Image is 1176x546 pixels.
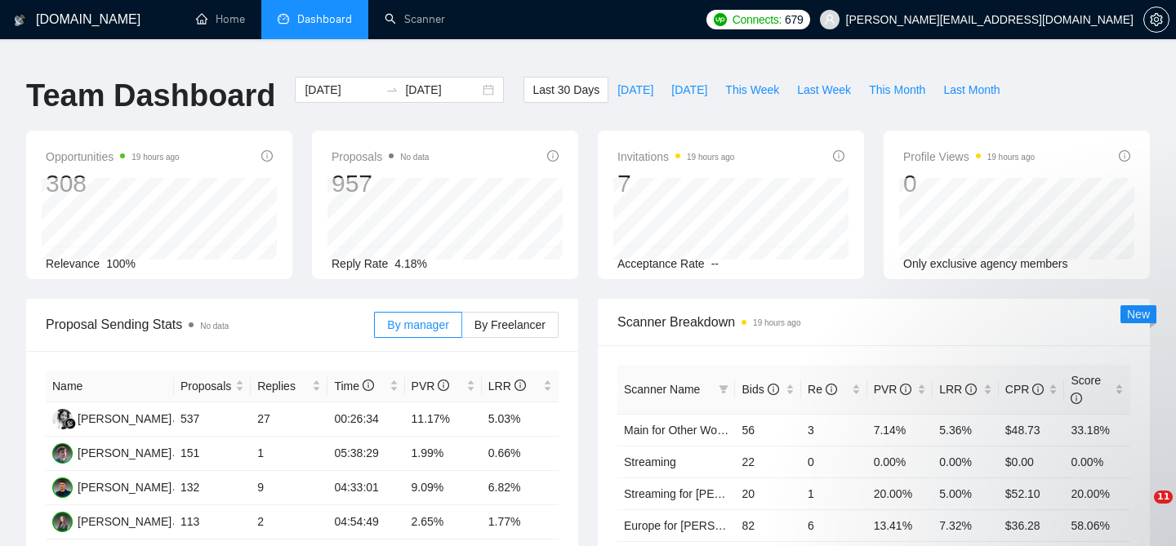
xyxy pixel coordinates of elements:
span: This Month [869,81,925,99]
span: Profile Views [903,147,1035,166]
td: 1 [251,437,327,471]
div: 0 [903,168,1035,199]
span: Relevance [46,257,100,270]
div: 7 [617,168,734,199]
span: No data [400,153,429,162]
button: setting [1143,7,1169,33]
td: 56 [735,414,801,446]
td: 7.32% [933,509,999,541]
button: [DATE] [608,77,662,103]
span: 11 [1154,491,1173,504]
span: setting [1144,13,1169,26]
a: VS[PERSON_NAME] [52,480,171,493]
a: Main for Other World [624,424,730,437]
div: [PERSON_NAME] [78,513,171,530]
a: Streaming [624,455,676,468]
td: 27 [251,402,327,437]
th: Proposals [174,371,251,402]
td: 5.03% [482,402,559,437]
div: 957 [332,168,429,199]
span: LRR [939,383,977,396]
span: info-circle [1119,150,1130,162]
span: Proposal Sending Stats [46,314,374,335]
span: LRR [488,380,526,393]
span: By Freelancer [474,318,546,331]
span: info-circle [826,384,837,395]
span: Re [808,383,837,396]
button: This Month [860,77,934,103]
td: 3 [801,414,867,446]
th: Name [46,371,174,402]
td: 132 [174,471,251,505]
td: 9.09% [405,471,482,505]
span: swap-right [385,83,399,96]
span: Only exclusive agency members [903,257,1068,270]
h1: Team Dashboard [26,77,275,115]
img: logo [14,7,25,33]
span: Proposals [332,147,429,166]
span: Time [334,380,373,393]
img: OL [52,512,73,532]
span: info-circle [900,384,911,395]
img: upwork-logo.png [714,13,727,26]
span: Opportunities [46,147,180,166]
td: 2 [251,505,327,539]
span: -- [711,257,719,270]
td: 6 [801,509,867,541]
div: 308 [46,168,180,199]
span: CPR [1005,383,1044,396]
span: info-circle [965,384,977,395]
span: [DATE] [617,81,653,99]
span: [DATE] [671,81,707,99]
span: info-circle [768,384,779,395]
button: Last 30 Days [523,77,608,103]
span: PVR [874,383,912,396]
img: YZ [52,443,73,464]
th: Replies [251,371,327,402]
td: 151 [174,437,251,471]
td: 0.66% [482,437,559,471]
span: info-circle [547,150,559,162]
button: [DATE] [662,77,716,103]
span: Dashboard [297,12,352,26]
span: Acceptance Rate [617,257,705,270]
a: GB[PERSON_NAME] [52,411,171,424]
span: info-circle [261,150,273,162]
span: filter [715,377,732,402]
iframe: Intercom live chat [1120,491,1160,530]
time: 19 hours ago [987,153,1035,162]
td: $36.28 [999,509,1065,541]
span: Bids [742,383,778,396]
a: YZ[PERSON_NAME] [52,446,171,459]
td: 22 [735,446,801,477]
button: This Week [716,77,788,103]
time: 19 hours ago [753,318,800,327]
span: Scanner Breakdown [617,312,1130,332]
td: 05:38:29 [327,437,404,471]
td: 13.41% [867,509,933,541]
span: Proposals [180,377,232,395]
td: 113 [174,505,251,539]
span: dashboard [278,13,289,24]
span: info-circle [833,150,844,162]
span: 679 [785,11,803,29]
td: 0 [801,446,867,477]
a: Streaming for [PERSON_NAME] [624,487,790,500]
input: End date [405,81,479,99]
span: user [824,14,835,25]
span: This Week [725,81,779,99]
div: [PERSON_NAME] [78,410,171,428]
span: Last Month [943,81,1000,99]
input: Start date [305,81,379,99]
img: gigradar-bm.png [65,418,76,429]
span: info-circle [363,380,374,391]
span: Scanner Name [624,383,700,396]
a: searchScanner [385,12,445,26]
time: 19 hours ago [687,153,734,162]
td: 04:33:01 [327,471,404,505]
span: Replies [257,377,309,395]
span: Score [1071,374,1101,405]
a: setting [1143,13,1169,26]
div: [PERSON_NAME] [78,444,171,462]
td: 58.06% [1064,509,1130,541]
